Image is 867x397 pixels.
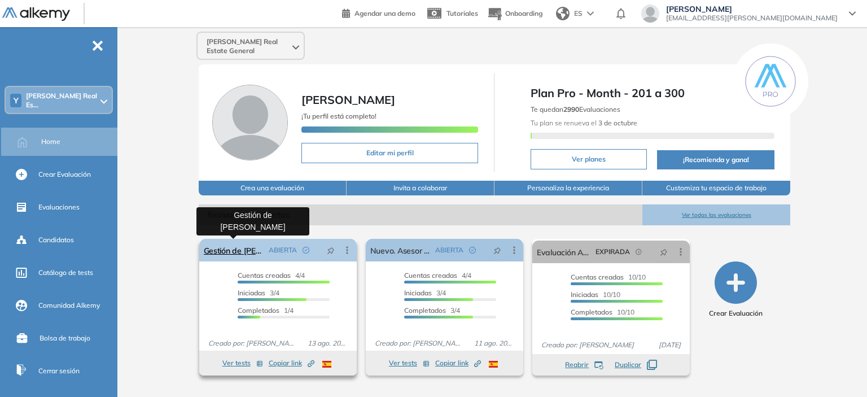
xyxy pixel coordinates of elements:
span: [PERSON_NAME] [666,5,838,14]
button: Copiar link [435,356,481,370]
span: ¡Tu perfil está completo! [301,112,376,120]
span: [EMAIL_ADDRESS][PERSON_NAME][DOMAIN_NAME] [666,14,838,23]
span: 11 ago. 2025 [470,338,519,348]
button: Ver planes [531,149,646,169]
span: Iniciadas [571,290,598,299]
span: 13 ago. 2025 [303,338,352,348]
span: Tu plan se renueva el [531,119,637,127]
img: Logo [2,7,70,21]
span: Onboarding [505,9,542,18]
button: Customiza tu espacio de trabajo [642,181,790,195]
img: world [556,7,570,20]
span: [PERSON_NAME] [301,93,395,107]
button: Duplicar [615,360,657,370]
span: 10/10 [571,290,620,299]
button: pushpin [485,241,510,259]
span: ABIERTA [269,245,297,255]
span: pushpin [327,246,335,255]
span: 1/4 [238,306,294,315]
a: Nuevo. Asesor comercial [370,239,431,261]
img: ESP [489,361,498,368]
span: ABIERTA [435,245,463,255]
span: Cuentas creadas [571,273,624,281]
span: Creado por: [PERSON_NAME] [370,338,470,348]
span: Duplicar [615,360,641,370]
span: Reabrir [565,360,589,370]
span: Evaluaciones abiertas [199,204,643,225]
span: Iniciadas [404,289,432,297]
span: [DATE] [654,340,685,350]
button: Crear Evaluación [709,261,763,319]
span: 3/4 [404,289,446,297]
span: Cerrar sesión [38,366,80,376]
button: Ver tests [222,356,263,370]
span: Evaluaciones [38,202,80,212]
span: Candidatos [38,235,74,245]
span: Iniciadas [238,289,265,297]
img: ESP [322,361,331,368]
button: Invita a colaborar [347,181,494,195]
button: pushpin [318,241,343,259]
img: arrow [587,11,594,16]
span: Comunidad Alkemy [38,300,100,311]
span: 3/4 [238,289,279,297]
span: Copiar link [269,358,314,368]
span: check-circle [469,247,476,254]
span: Completados [404,306,446,315]
span: 4/4 [404,271,471,280]
button: Ver tests [389,356,430,370]
span: Crear Evaluación [709,308,763,319]
span: Te quedan Evaluaciones [531,105,620,114]
span: Y [14,96,19,105]
a: Gestión de [PERSON_NAME] [204,239,264,261]
span: Tutoriales [446,9,478,18]
span: field-time [636,248,642,255]
span: Creado por: [PERSON_NAME] [204,338,304,348]
button: Copiar link [269,356,314,370]
button: pushpin [651,243,676,261]
a: Evaluación Asesor Comercial [537,241,591,263]
a: Agendar una demo [342,6,415,19]
div: Gestión de [PERSON_NAME] [196,207,309,235]
button: Onboarding [487,2,542,26]
span: [PERSON_NAME] Real Estate General [207,37,290,55]
span: check-circle [303,247,309,254]
span: pushpin [660,247,668,256]
button: Ver todas las evaluaciones [642,204,790,225]
span: ES [574,8,583,19]
span: pushpin [493,246,501,255]
span: Crear Evaluación [38,169,91,180]
span: Cuentas creadas [238,271,291,280]
b: 3 de octubre [597,119,637,127]
button: Editar mi perfil [301,143,479,163]
span: [PERSON_NAME] Real Es... [26,91,98,110]
button: Personaliza la experiencia [494,181,642,195]
span: EXPIRADA [595,247,630,257]
span: Cuentas creadas [404,271,457,280]
span: 10/10 [571,273,646,281]
span: Agendar una demo [354,9,415,18]
button: ¡Recomienda y gana! [657,150,775,169]
b: 2990 [563,105,579,114]
span: 10/10 [571,308,634,316]
img: Foto de perfil [212,85,288,160]
span: Copiar link [435,358,481,368]
button: Reabrir [565,360,603,370]
span: Completados [571,308,612,316]
span: Catálogo de tests [38,268,93,278]
span: Completados [238,306,279,315]
span: Creado por: [PERSON_NAME] [537,340,638,350]
span: Home [41,137,60,147]
span: 3/4 [404,306,460,315]
span: Bolsa de trabajo [40,333,90,343]
button: Crea una evaluación [199,181,347,195]
span: Plan Pro - Month - 201 a 300 [531,85,774,102]
span: 4/4 [238,271,305,280]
